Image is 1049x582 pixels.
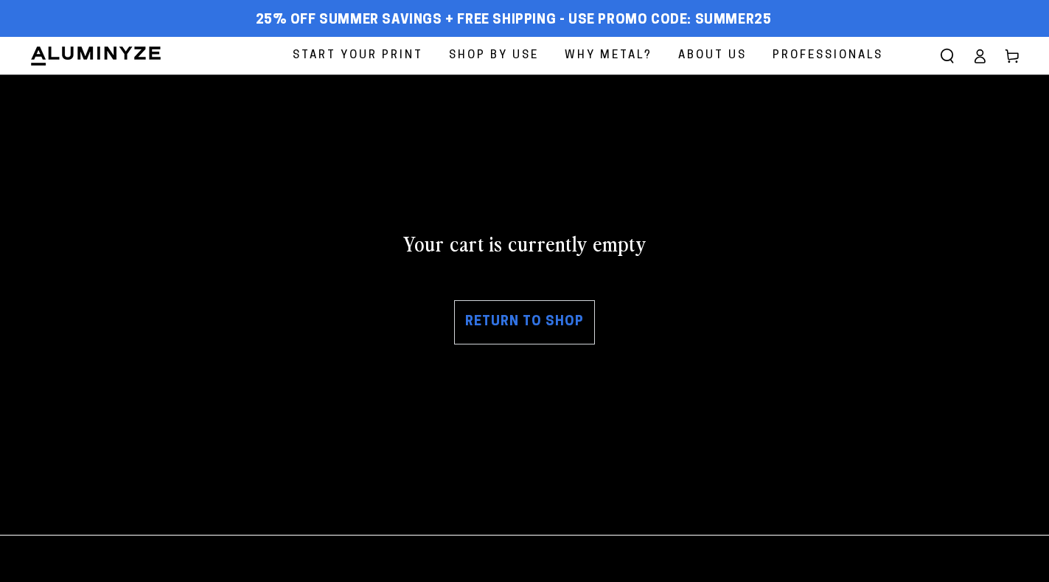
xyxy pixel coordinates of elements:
[565,46,652,66] span: Why Metal?
[293,46,423,66] span: Start Your Print
[454,300,595,344] a: Return to shop
[773,46,883,66] span: Professionals
[449,46,539,66] span: Shop By Use
[762,37,894,75] a: Professionals
[667,37,758,75] a: About Us
[282,37,434,75] a: Start Your Print
[678,46,747,66] span: About Us
[29,229,1020,256] h2: Your cart is currently empty
[438,37,550,75] a: Shop By Use
[931,40,963,72] summary: Search our site
[554,37,663,75] a: Why Metal?
[256,13,772,29] span: 25% off Summer Savings + Free Shipping - Use Promo Code: SUMMER25
[29,45,162,67] img: Aluminyze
